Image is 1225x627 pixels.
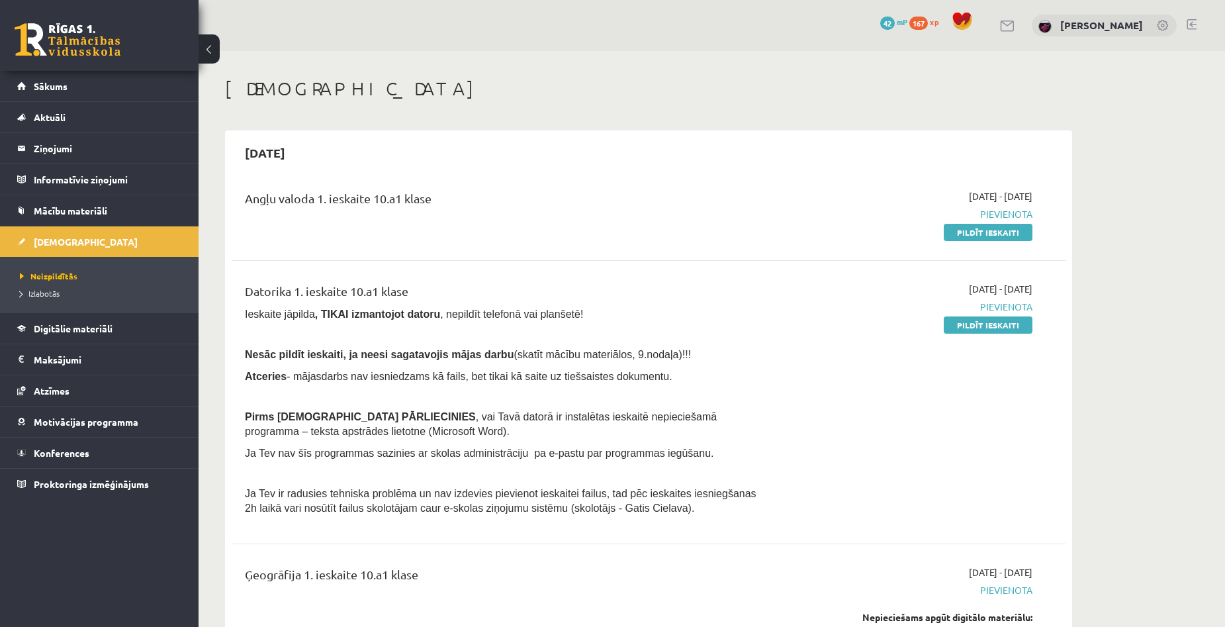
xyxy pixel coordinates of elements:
a: Maksājumi [17,344,182,375]
span: Mācību materiāli [34,205,107,217]
a: Atzīmes [17,375,182,406]
legend: Ziņojumi [34,133,182,164]
span: Ja Tev nav šīs programmas sazinies ar skolas administrāciju pa e-pastu par programmas iegūšanu. [245,448,713,459]
a: Ziņojumi [17,133,182,164]
a: Digitālie materiāli [17,313,182,344]
a: Informatīvie ziņojumi [17,164,182,195]
legend: Informatīvie ziņojumi [34,164,182,195]
a: Proktoringa izmēģinājums [17,469,182,499]
span: [DEMOGRAPHIC_DATA] [34,236,138,248]
span: Pievienota [783,207,1032,221]
a: [PERSON_NAME] [1060,19,1143,32]
span: Proktoringa izmēģinājums [34,478,149,490]
a: Sākums [17,71,182,101]
div: Nepieciešams apgūt digitālo materiālu: [783,610,1032,624]
b: Atceries [245,371,287,382]
a: Izlabotās [20,287,185,299]
a: Mācību materiāli [17,195,182,226]
a: Aktuāli [17,102,182,132]
a: Konferences [17,438,182,468]
h1: [DEMOGRAPHIC_DATA] [225,77,1072,100]
span: 42 [880,17,895,30]
span: Ieskaite jāpilda , nepildīt telefonā vai planšetē! [245,309,583,320]
span: Pievienota [783,583,1032,597]
a: Pildīt ieskaiti [944,316,1032,334]
span: xp [930,17,938,27]
div: Datorika 1. ieskaite 10.a1 klase [245,282,763,307]
span: Atzīmes [34,385,69,397]
span: Izlabotās [20,288,60,299]
div: Ģeogrāfija 1. ieskaite 10.a1 klase [245,565,763,590]
span: Motivācijas programma [34,416,138,428]
div: Angļu valoda 1. ieskaite 10.a1 klase [245,189,763,214]
b: , TIKAI izmantojot datoru [315,309,440,320]
span: Konferences [34,447,89,459]
span: Pievienota [783,300,1032,314]
h2: [DATE] [232,137,298,168]
a: [DEMOGRAPHIC_DATA] [17,226,182,257]
span: Pirms [DEMOGRAPHIC_DATA] PĀRLIECINIES [245,411,476,422]
span: Digitālie materiāli [34,322,113,334]
a: Pildīt ieskaiti [944,224,1032,241]
span: mP [897,17,907,27]
span: Neizpildītās [20,271,77,281]
span: - mājasdarbs nav iesniedzams kā fails, bet tikai kā saite uz tiešsaistes dokumentu. [245,371,672,382]
a: Motivācijas programma [17,407,182,437]
a: Neizpildītās [20,270,185,282]
span: Aktuāli [34,111,66,123]
span: [DATE] - [DATE] [969,565,1032,579]
span: [DATE] - [DATE] [969,282,1032,296]
span: 167 [909,17,928,30]
span: Sākums [34,80,68,92]
span: Ja Tev ir radusies tehniska problēma un nav izdevies pievienot ieskaitei failus, tad pēc ieskaite... [245,488,756,514]
a: Rīgas 1. Tālmācības vidusskola [15,23,120,56]
span: , vai Tavā datorā ir instalētas ieskaitē nepieciešamā programma – teksta apstrādes lietotne (Micr... [245,411,717,437]
span: (skatīt mācību materiālos, 9.nodaļa)!!! [514,349,691,360]
legend: Maksājumi [34,344,182,375]
span: [DATE] - [DATE] [969,189,1032,203]
span: Nesāc pildīt ieskaiti, ja neesi sagatavojis mājas darbu [245,349,514,360]
a: 167 xp [909,17,945,27]
img: Aivars Brālis [1038,20,1052,33]
a: 42 mP [880,17,907,27]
